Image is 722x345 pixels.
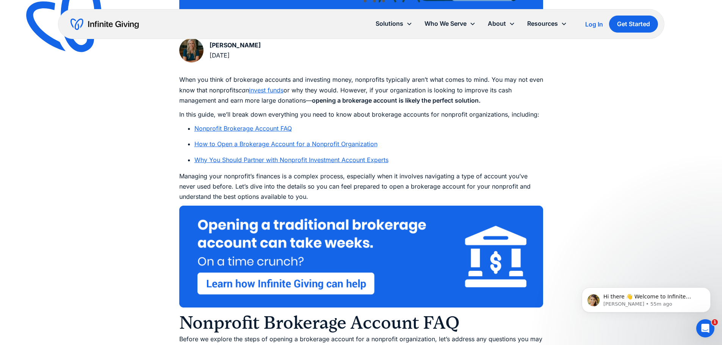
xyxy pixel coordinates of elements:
img: Opening a traditional nonprofit brokerage account can take weeks. On a time crunch? Click to get ... [179,206,543,308]
a: Log In [585,20,603,29]
div: [DATE] [210,50,261,61]
div: About [488,19,506,29]
div: Resources [527,19,558,29]
a: Get Started [609,16,658,33]
div: Solutions [376,19,403,29]
a: home [70,18,139,30]
a: [PERSON_NAME][DATE] [179,38,261,62]
div: About [482,16,521,32]
div: [PERSON_NAME] [210,40,261,50]
a: How to Open a Brokerage Account for a Nonprofit Organization [194,140,377,148]
p: In this guide, we’ll break down everything you need to know about brokerage accounts for nonprofi... [179,109,543,120]
iframe: Intercom live chat [696,319,714,337]
div: Who We Serve [424,19,467,29]
div: Who We Serve [418,16,482,32]
em: can [238,86,249,94]
a: invest funds [249,86,283,94]
a: Nonprofit Brokerage Account FAQ [194,125,292,132]
div: Resources [521,16,573,32]
iframe: Intercom notifications message [570,272,722,325]
h2: Nonprofit Brokerage Account FAQ [179,311,543,334]
div: Solutions [370,16,418,32]
div: Log In [585,21,603,27]
p: When you think of brokerage accounts and investing money, nonprofits typically aren’t what comes ... [179,75,543,106]
strong: opening a brokerage account is likely the perfect solution. [312,97,481,104]
a: Why You Should Partner with Nonprofit Investment Account Experts [194,156,388,164]
span: 1 [712,319,718,325]
p: Managing your nonprofit’s finances is a complex process, especially when it involves navigating a... [179,171,543,202]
